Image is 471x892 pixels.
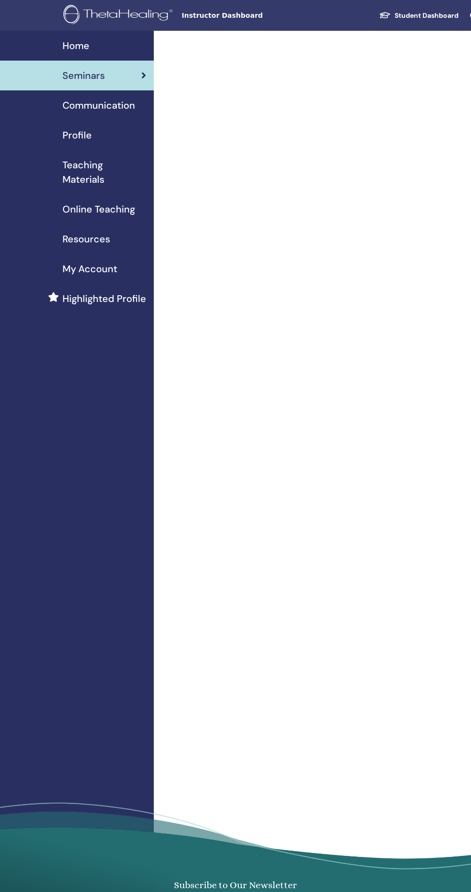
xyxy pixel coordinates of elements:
span: Resources [62,232,110,246]
span: Home [62,38,89,53]
h4: Subscribe to Our Newsletter [124,879,347,891]
span: Communication [62,98,135,113]
img: logo.png [63,5,176,26]
a: Student Dashboard [372,7,466,25]
span: Online Teaching [62,202,135,216]
img: graduation-cap-white.svg [379,11,391,19]
span: Highlighted Profile [62,291,146,306]
span: Instructor Dashboard [182,11,326,21]
span: My Account [62,262,117,276]
span: Seminars [62,68,105,83]
span: Teaching Materials [62,158,146,187]
span: Profile [62,128,92,142]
